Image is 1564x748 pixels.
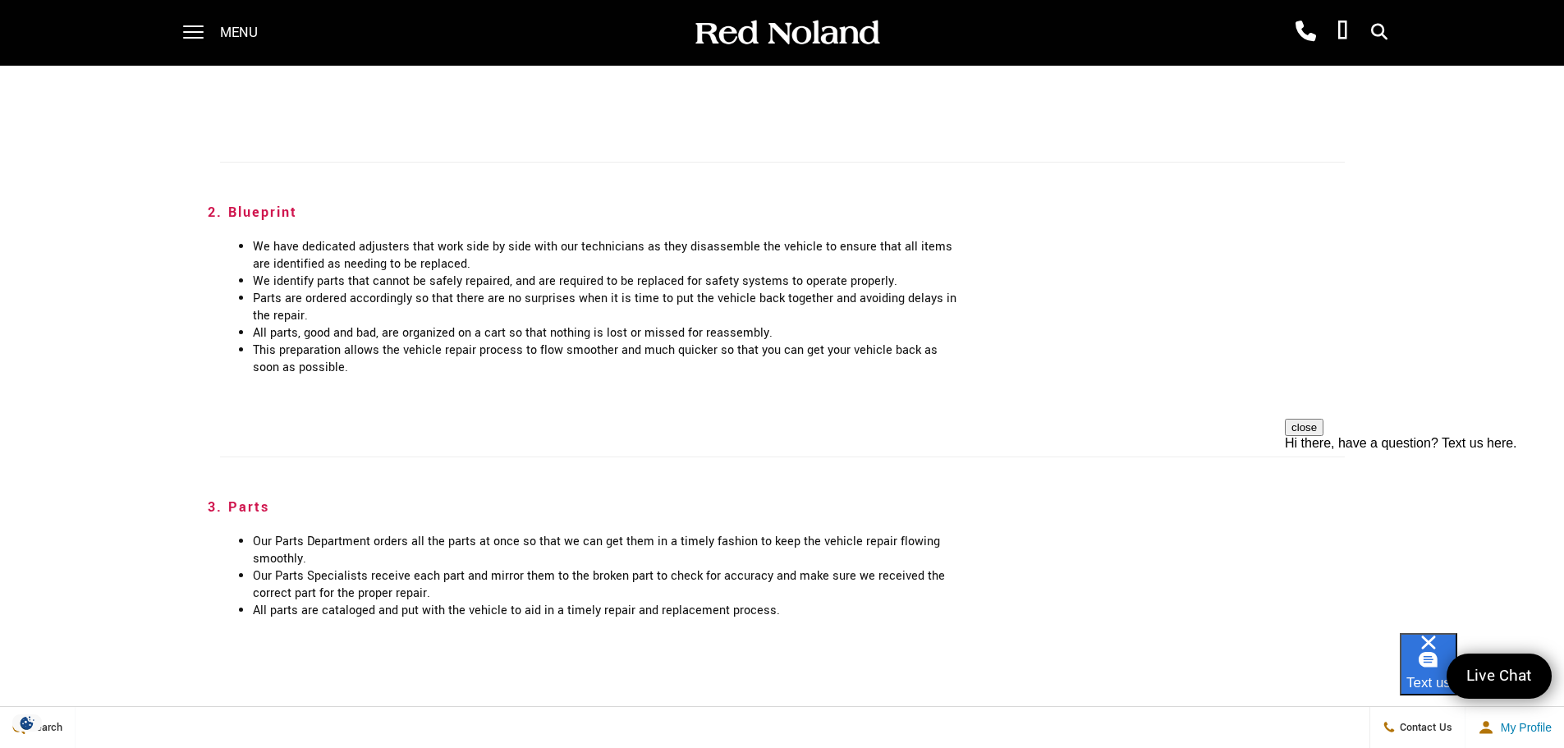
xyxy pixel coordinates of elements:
li: We have dedicated adjusters that work side by side with our technicians as they disassemble the v... [253,238,961,273]
li: We identify parts that cannot be safely repaired, and are required to be replaced for safety syst... [253,273,961,290]
img: Red Noland Auto Group [692,19,881,48]
li: All parts are cataloged and put with the vehicle to aid in a timely repair and replacement process. [253,602,961,619]
span: My Profile [1494,721,1552,734]
img: Opt-Out Icon [8,714,46,732]
section: Click to Open Cookie Consent Modal [8,714,46,732]
a: Submit [1506,597,1535,633]
li: Our Parts Department orders all the parts at once so that we can get them in a timely fashion to ... [253,533,961,567]
h3: 3. Parts [208,490,1357,525]
li: Our Parts Specialists receive each part and mirror them to the broken part to check for accuracy ... [253,567,961,602]
input: Enter your message [1223,597,1506,633]
img: Agent profile photo [1223,512,1282,571]
h3: 2. Blueprint [208,195,1357,230]
span: Contact Us [1396,720,1452,735]
div: Welcome to Red [PERSON_NAME] Auto Group, we are excited to meet you! Please tell us how we can as... [1299,512,1535,581]
li: This preparation allows the vehicle repair process to flow smoother and much quicker so that you ... [253,342,961,376]
a: Live Chat [1447,654,1552,699]
button: Open user profile menu [1465,707,1564,748]
iframe: podium webchat widget prompt [1285,419,1564,596]
li: Parts are ordered accordingly so that there are no surprises when it is time to put the vehicle b... [253,290,961,324]
li: All parts, good and bad, are organized on a cart so that nothing is lost or missed for reassembly. [253,324,961,342]
iframe: podium webchat widget bubble [1400,633,1564,715]
span: Live Chat [1458,665,1540,687]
